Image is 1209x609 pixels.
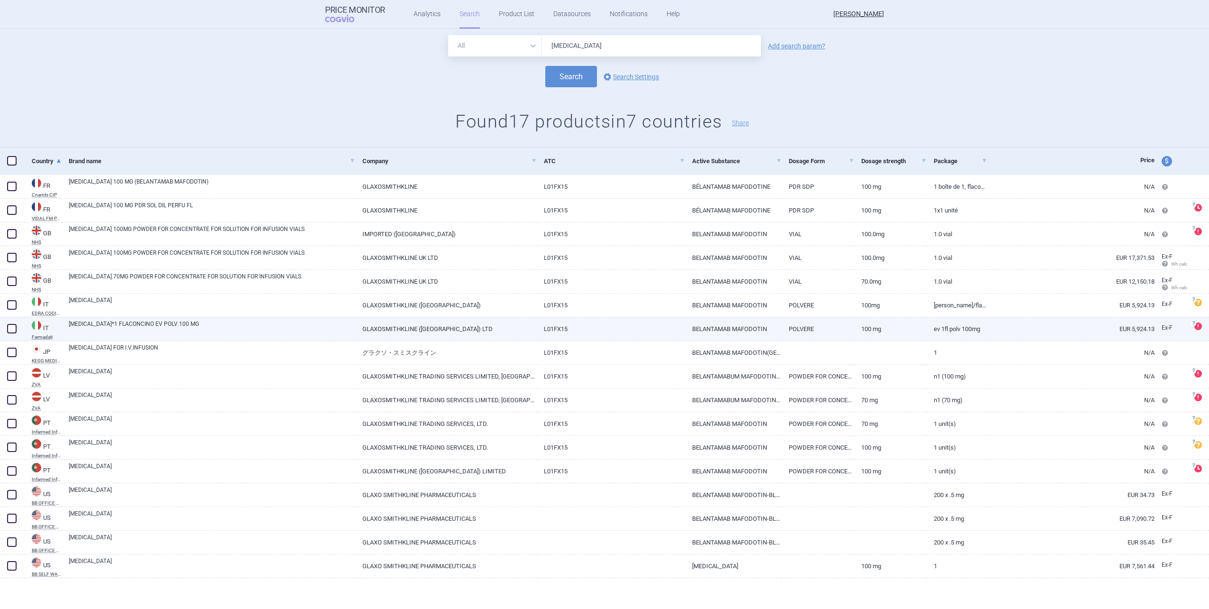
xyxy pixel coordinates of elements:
a: L01FX15 [537,294,686,317]
span: COGVIO [325,15,368,22]
a: 200 x .5 MG [927,507,987,530]
a: [MEDICAL_DATA] [69,367,355,384]
img: United Kingdom [32,249,41,259]
a: L01FX15 [537,199,686,222]
a: BELANTAMAB MAFODOTIN [685,222,782,246]
img: United States [32,558,41,567]
a: 100 MG [854,554,927,578]
span: ? [1191,202,1196,208]
a: 100 mg [854,175,927,198]
a: GBGBNHS [25,272,62,292]
abbr: VIDAL FM PRIX — List of medicinal products published by VIDAL France - retail price. [32,216,62,221]
a: N/A [987,388,1155,412]
a: POWDER FOR CONCENTRATE FOR SOLUTION FOR INFUSION [782,365,854,388]
img: United Kingdom [32,273,41,283]
a: ATC [544,149,686,173]
a: N1 (70 mg) [927,388,987,412]
a: [MEDICAL_DATA]*1 FLACONCINO EV POLV 100 MG [69,320,355,337]
a: [MEDICAL_DATA] [69,415,355,432]
a: ? [1194,323,1206,330]
img: Italy [32,297,41,306]
a: [MEDICAL_DATA] FOR I.V.INFUSION [69,343,355,360]
a: 70 mg [854,412,927,435]
a: N/A [987,341,1155,364]
a: [MEDICAL_DATA] [69,486,355,503]
a: POLVERE [782,294,854,317]
a: Ex-F Wh calc [1155,274,1190,295]
a: N/A [987,175,1155,198]
a: L01FX15 [537,412,686,435]
a: GLAXO SMITHKLINE PHARMACEUTICALS [355,507,537,530]
a: 100 mg [854,436,927,459]
a: ? [1194,417,1206,425]
a: 1.0 vial [927,270,987,293]
img: United States [32,534,41,544]
abbr: ZVA — Online database developed by State Agency of Medicines Republic of Latvia. [32,406,62,411]
img: Portugal [32,463,41,472]
a: PDR SDP [782,199,854,222]
a: Add search param? [768,43,825,49]
a: Ex-F [1155,558,1190,572]
a: L01FX15 [537,175,686,198]
a: GLAXOSMITHKLINE TRADING SERVICES, LTD. [355,412,537,435]
span: Ex-factory price [1162,277,1173,284]
a: Ex-F [1155,511,1190,525]
a: 1 BOÎTE DE 1, FLACON (VERRE), POUDRE POUR SOLUTION À DILUER POUR PERFUSION, VOIE INTRAVEINEUSE [927,175,987,198]
span: ? [1191,415,1196,421]
a: GLAXO SMITHKLINE PHARMACEUTICALS [355,554,537,578]
a: EUR 5,924.13 [987,317,1155,341]
a: 1 unit(s) [927,460,987,483]
a: IMPORTED ([GEOGRAPHIC_DATA]) [355,222,537,246]
a: GLAXOSMITHKLINE [355,199,537,222]
a: EUR 34.73 [987,483,1155,507]
abbr: BB SELF WACAWP UNIT — Free online database of Self Administered drugs provided by BuyandBill.com ... [32,572,62,577]
a: EUR 7,561.44 [987,554,1155,578]
span: ? [1191,321,1196,326]
a: [MEDICAL_DATA] [69,438,355,455]
a: 70.0mg [854,270,927,293]
a: 1x1 unité [927,199,987,222]
abbr: BB OFFICE ASP UNIT — Free online database of Office Administered drugs provided by BuyandBill.com... [32,501,62,506]
span: Ex-factory price [1162,490,1173,497]
abbr: BB OFFICE WACAWP PCG — Free online database of Office Administered drugs provided by BuyandBill.c... [32,525,62,529]
a: GLAXOSMITHKLINE ([GEOGRAPHIC_DATA]) [355,294,537,317]
span: ? [1191,226,1196,231]
a: N/A [987,222,1155,246]
a: PDR SDP [782,175,854,198]
a: L01FX15 [537,317,686,341]
span: Ex-factory price [1162,253,1173,260]
a: BELANTAMAB MAFODOTIN-BLMF 100MG INJ,LYPHL [685,483,782,507]
a: BELANTAMAB MAFODOTIN [685,412,782,435]
a: N/A [987,199,1155,222]
span: ? [1191,463,1196,469]
a: [MEDICAL_DATA] [69,533,355,550]
a: L01FX15 [537,436,686,459]
a: N/A [987,460,1155,483]
abbr: NHS — National Health Services Business Services Authority, Technology Reference data Update Dist... [32,240,62,245]
a: [MEDICAL_DATA] 100MG POWDER FOR CONCENTRATE FOR SOLUTION FOR INFUSION VIALS [69,225,355,242]
a: EUR 35.45 [987,531,1155,554]
a: [MEDICAL_DATA] 100 MG (BELANTAMAB MAFODOTIN) [69,177,355,194]
a: L01FX15 [537,246,686,269]
span: Ex-factory price [1162,301,1173,307]
img: United States [32,487,41,496]
a: EV 1FL POLV 100MG [927,317,987,341]
a: ? [1194,228,1206,235]
span: ? [1191,368,1196,374]
button: Search [545,66,597,87]
a: USUSBB OFFICE WACAWP UNIT [25,533,62,553]
a: VIAL [782,270,854,293]
img: Portugal [32,439,41,449]
a: BELANTAMAB MAFODOTIN [685,436,782,459]
a: [MEDICAL_DATA] 70MG POWDER FOR CONCENTRATE FOR SOLUTION FOR INFUSION VIALS [69,272,355,289]
abbr: BB OFFICE WACAWP UNIT — Free online database of Office Administered drugs provided by BuyandBill.... [32,548,62,553]
a: Brand name [69,149,355,173]
a: BELANTAMAB MAFODOTIN [685,460,782,483]
a: PTPTInfarmed Infomed [25,415,62,434]
a: USUSBB OFFICE WACAWP PCG [25,509,62,529]
a: 200 x .5 MG [927,531,987,554]
a: [MEDICAL_DATA] 100MG POWDER FOR CONCENTRATE FOR SOLUTION FOR INFUSION VIALS [69,249,355,266]
a: BELANTAMAB MAFODOTIN [685,294,782,317]
a: BÉLANTAMAB MAFODOTINE [685,175,782,198]
a: Active Substance [692,149,782,173]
